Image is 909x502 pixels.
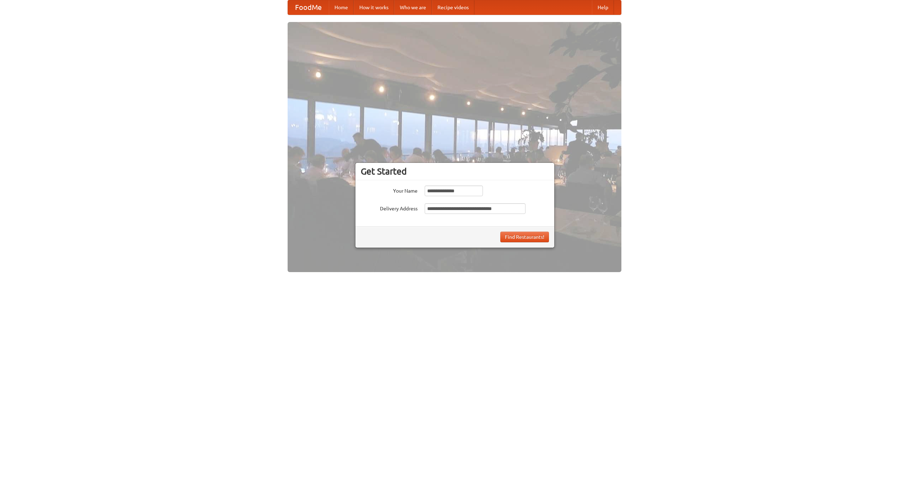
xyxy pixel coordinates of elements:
a: Recipe videos [432,0,474,15]
label: Your Name [361,186,418,194]
a: FoodMe [288,0,329,15]
a: How it works [354,0,394,15]
label: Delivery Address [361,203,418,212]
a: Home [329,0,354,15]
a: Who we are [394,0,432,15]
button: Find Restaurants! [500,232,549,242]
h3: Get Started [361,166,549,177]
a: Help [592,0,614,15]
